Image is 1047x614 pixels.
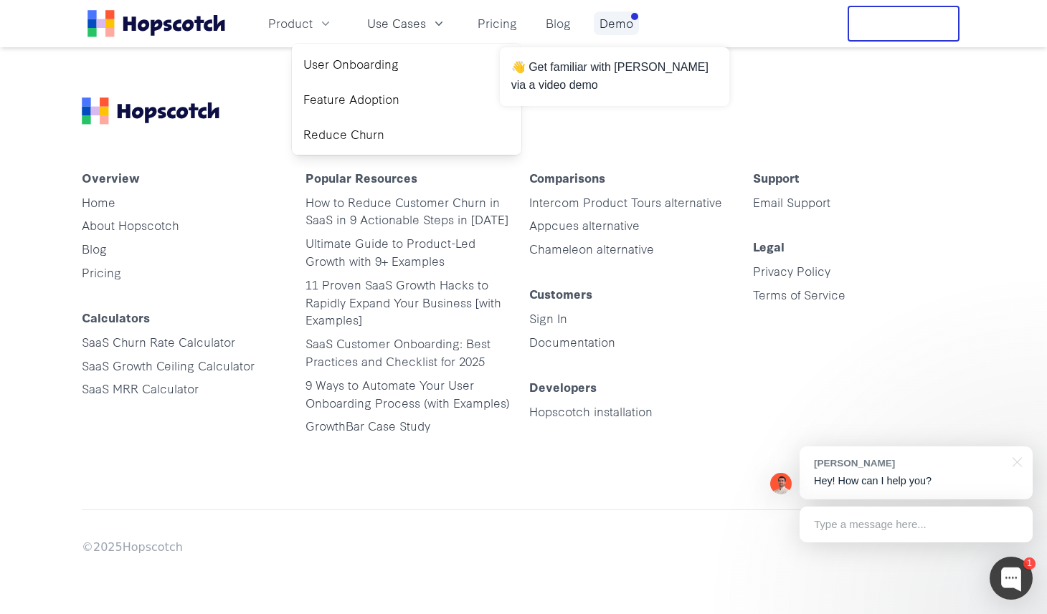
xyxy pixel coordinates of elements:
[82,240,107,256] a: Blog
[529,193,722,210] a: Intercom Product Tours alternative
[529,380,742,403] h4: Developers
[814,474,1018,489] p: Hey! How can I help you?
[753,262,830,279] a: Privacy Policy
[753,286,845,302] a: Terms of Service
[82,193,115,210] a: Home
[305,335,491,369] a: SaaS Customer Onboarding: Best Practices and Checklist for 2025
[82,380,199,396] a: SaaS MRR Calculator
[753,193,830,210] a: Email Support
[82,216,179,233] a: About Hopscotch
[529,171,742,193] h4: Comparisons
[82,264,121,280] a: Pricing
[305,276,501,328] a: 11 Proven SaaS Growth Hacks to Rapidly Expand Your Business [with Examples]
[511,59,718,95] p: 👋 Get familiar with [PERSON_NAME] via a video demo
[298,85,516,114] a: Feature Adoption
[82,333,235,350] a: SaaS Churn Rate Calculator
[305,234,475,269] a: Ultimate Guide to Product-Led Growth with 9+ Examples
[529,216,640,233] a: Appcues alternative
[529,403,653,419] a: Hopscotch installation
[82,539,965,557] div: © 2025 Hopscotch
[298,120,516,149] a: Reduce Churn
[814,456,1004,470] div: [PERSON_NAME]
[800,507,1033,542] div: Type a message here...
[594,11,639,35] a: Demo
[529,287,742,310] h4: Customers
[260,11,341,35] button: Product
[529,333,615,350] a: Documentation
[268,14,313,32] span: Product
[367,14,426,32] span: Use Cases
[82,310,294,333] h4: Calculators
[82,171,294,193] h4: Overview
[305,417,430,433] a: GrowthBar Case Study
[305,171,518,193] h4: Popular Resources
[298,49,516,79] a: User Onboarding
[305,376,510,411] a: 9 Ways to Automate Your User Onboarding Process (with Examples)
[848,6,960,42] button: Free Trial
[1023,557,1036,570] div: 1
[540,11,577,35] a: Blog
[753,171,965,193] h4: Support
[770,473,792,494] img: Mark Spera
[87,10,225,37] a: Home
[82,357,255,373] a: SaaS Growth Ceiling Calculator
[753,239,965,262] h4: Legal
[529,240,654,256] a: Chameleon alternative
[305,193,508,228] a: How to Reduce Customer Churn in SaaS in 9 Actionable Steps in [DATE]
[359,11,455,35] button: Use Cases
[529,310,567,326] a: Sign In
[472,11,523,35] a: Pricing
